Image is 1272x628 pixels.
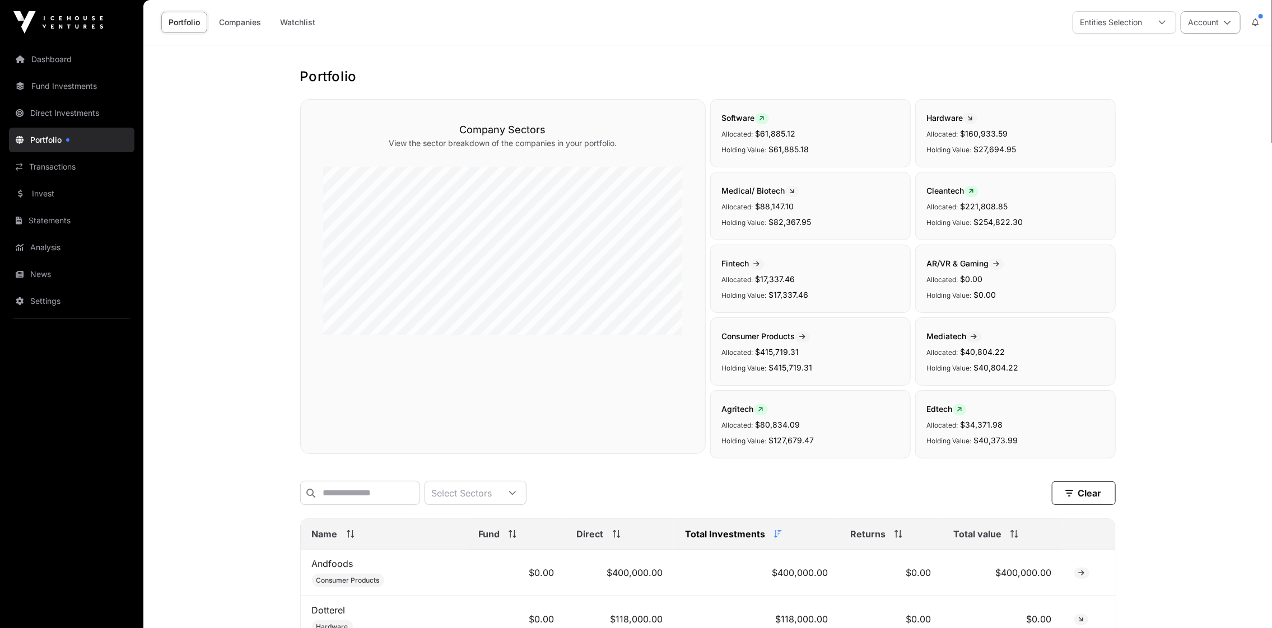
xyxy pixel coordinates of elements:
span: $80,834.09 [756,420,800,429]
span: $0.00 [961,274,983,284]
h1: Portfolio [300,68,1116,86]
a: Portfolio [9,128,134,152]
span: Mediatech [927,331,982,341]
span: $127,679.47 [769,435,814,445]
span: Fintech [722,259,765,268]
span: $40,804.22 [961,347,1005,357]
button: Account [1181,11,1241,34]
span: Holding Value: [927,291,972,299]
span: Holding Value: [722,437,767,445]
span: Total value [953,527,1001,541]
span: Allocated: [722,421,753,429]
span: Agritech [722,404,768,414]
td: $400,000.00 [942,550,1063,596]
a: Statements [9,208,134,233]
span: $40,373.99 [974,435,1018,445]
span: Allocated: [927,275,958,284]
span: Allocated: [927,421,958,429]
span: $27,694.95 [974,144,1017,154]
span: Edtech [927,404,967,414]
span: Holding Value: [927,146,972,154]
a: Dashboard [9,47,134,72]
button: Clear [1052,481,1116,505]
span: $17,337.46 [769,290,809,299]
td: $0.00 [467,550,566,596]
td: $0.00 [839,550,942,596]
span: $61,885.18 [769,144,809,154]
span: Total Investments [685,527,765,541]
span: $82,367.95 [769,217,812,227]
span: Allocated: [927,203,958,211]
span: $160,933.59 [961,129,1008,138]
span: Allocated: [722,275,753,284]
span: Allocated: [927,130,958,138]
span: AR/VR & Gaming [927,259,1004,268]
span: Allocated: [927,348,958,357]
a: Invest [9,181,134,206]
span: Allocated: [722,203,753,211]
span: Hardware [927,113,977,123]
span: Returns [850,527,886,541]
a: Andfoods [312,558,353,569]
span: Name [312,527,338,541]
a: Portfolio [161,12,207,33]
span: $17,337.46 [756,274,795,284]
span: $34,371.98 [961,420,1003,429]
p: View the sector breakdown of the companies in your portfolio. [323,138,683,149]
span: Holding Value: [722,218,767,227]
span: Fund [478,527,500,541]
span: Holding Value: [722,146,767,154]
a: Direct Investments [9,101,134,125]
div: Entities Selection [1073,12,1149,33]
span: Software [722,113,769,123]
span: $88,147.10 [756,201,794,211]
a: Analysis [9,235,134,260]
h3: Company Sectors [323,122,683,138]
a: Fund Investments [9,74,134,99]
a: News [9,262,134,287]
span: Medical/ Biotech [722,186,799,195]
span: Consumer Products [316,576,380,585]
div: Select Sectors [425,481,499,504]
span: Holding Value: [722,364,767,372]
span: Holding Value: [927,218,972,227]
span: Holding Value: [927,364,972,372]
a: Settings [9,289,134,313]
a: Transactions [9,154,134,179]
span: Allocated: [722,348,753,357]
td: $400,000.00 [674,550,839,596]
span: $40,804.22 [974,363,1019,372]
img: Icehouse Ventures Logo [13,11,103,34]
span: $221,808.85 [961,201,1008,211]
span: $61,885.12 [756,129,796,138]
a: Watchlist [273,12,323,33]
a: Companies [212,12,268,33]
span: Holding Value: [722,291,767,299]
span: $415,719.31 [756,347,799,357]
td: $400,000.00 [566,550,674,596]
span: Direct [577,527,604,541]
span: Holding Value: [927,437,972,445]
span: Consumer Products [722,331,810,341]
iframe: Chat Widget [1216,574,1272,628]
a: Dotterel [312,604,346,616]
span: Cleantech [927,186,979,195]
span: $254,822.30 [974,217,1023,227]
span: $0.00 [974,290,996,299]
span: $415,719.31 [769,363,813,372]
span: Allocated: [722,130,753,138]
